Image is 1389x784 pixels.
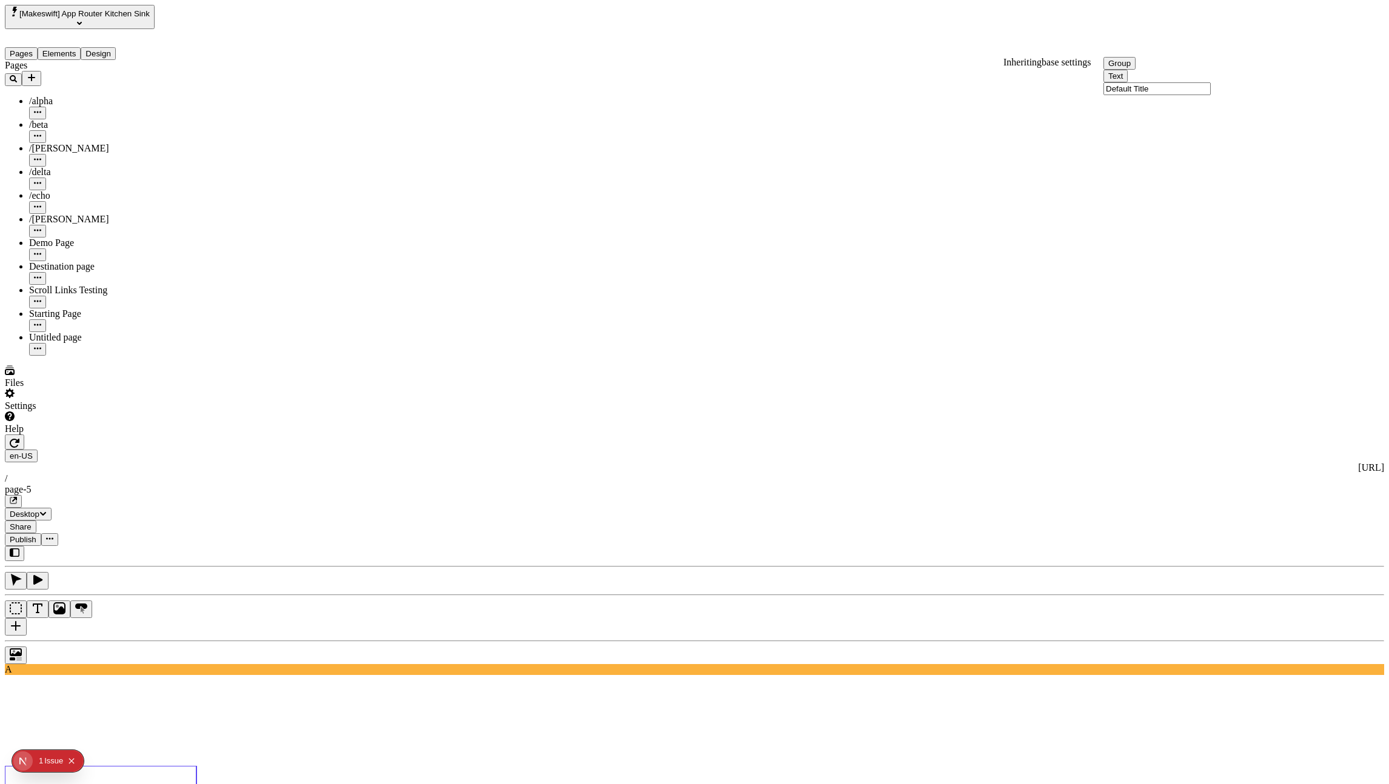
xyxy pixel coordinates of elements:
div: / [5,473,1384,484]
div: Untitled page [29,332,173,343]
div: Help [5,424,173,434]
button: Box [5,600,27,618]
div: Demo Page [29,238,173,248]
span: Desktop [10,510,39,519]
button: Pages [5,47,38,60]
span: en-US [10,451,33,460]
button: Text [1103,70,1128,82]
div: /alpha [29,96,173,107]
div: Settings [5,400,173,411]
div: /delta [29,167,173,178]
p: Cookie Test Route [5,10,177,21]
div: Destination page [29,261,173,272]
span: [Makeswift] App Router Kitchen Sink [19,9,150,18]
div: /beta [29,119,173,130]
div: Inheriting settings [1003,57,1091,68]
button: Group [1103,57,1136,70]
div: /[PERSON_NAME] [29,143,173,154]
div: Files [5,377,173,388]
div: A [5,664,1384,675]
div: [URL] [5,462,1384,473]
button: Desktop [5,508,52,520]
div: /echo [29,190,173,201]
button: Button [70,600,92,618]
button: Select site [5,5,155,29]
button: Image [49,600,70,618]
span: Share [10,522,32,531]
button: Elements [38,47,81,60]
button: Share [5,520,36,533]
button: Add new [22,71,41,86]
span: Group [1108,59,1131,68]
span: Text [1108,71,1123,81]
div: Pages [5,60,173,71]
button: Publish [5,533,41,546]
div: /[PERSON_NAME] [29,214,173,225]
span: base [1042,57,1059,67]
div: Starting Page [29,308,173,319]
div: page-5 [5,484,1384,495]
button: Open locale picker [5,450,38,462]
div: Scroll Links Testing [29,285,173,296]
button: Text [27,600,49,618]
span: Publish [10,535,36,544]
button: Design [81,47,116,60]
